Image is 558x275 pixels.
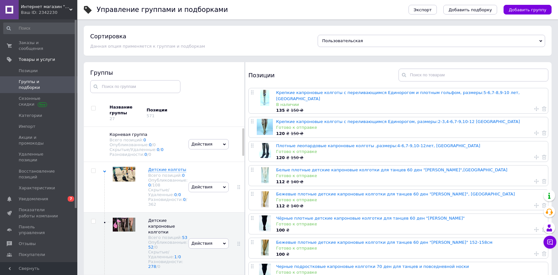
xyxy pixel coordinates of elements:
[276,245,545,251] div: Готово к отправке
[148,187,188,197] div: Скрытые/Удаленные:
[153,142,156,147] div: 0
[90,80,180,93] input: Поиск по группам
[322,38,363,43] span: Пользовательская
[542,106,546,112] a: Удалить товар
[191,185,212,189] span: Действия
[177,254,181,259] span: /
[90,33,126,40] h4: Сортировка
[21,10,77,15] div: Ваш ID: 2342230
[276,228,285,232] b: 100
[148,259,188,269] div: Разновидности:
[276,108,285,113] b: 135
[182,235,188,240] a: 53
[276,102,545,108] div: В наличии
[174,254,177,259] a: 1
[110,147,182,152] div: Скрытые/Удаленные:
[110,116,115,121] div: 27
[276,108,291,113] span: ₴
[158,264,160,269] div: 0
[276,167,507,172] a: Белые плотные детские капроновые колготки для танцев 60 ден "[PERSON_NAME]",[GEOGRAPHIC_DATA]
[148,240,188,250] div: Опубликованные:
[19,241,36,247] span: Отзывы
[154,245,158,250] span: /
[19,113,42,119] span: Категории
[291,131,303,136] span: 150 ₴
[178,192,181,197] a: 0
[182,173,185,178] a: 0
[19,185,55,191] span: Характеристики
[148,173,188,178] div: Всего позиций:
[149,142,151,147] a: 0
[276,90,520,101] a: Крепкие капроновые колготы с переливающимся Единорогом и плотным гольфом, размеры:5-6,7-8,9-10 ле...
[542,251,546,257] a: Удалить товар
[147,113,155,118] div: 571
[148,178,188,187] div: Опубликованные:
[276,204,291,208] span: ₴
[276,227,545,233] div: ₴
[276,179,285,184] b: 112
[276,204,285,208] b: 112
[148,264,156,269] a: 278
[276,240,493,245] a: Бежевые плотные детские капроновые колготки для танцев 60 ден "[PERSON_NAME]" 152-158см
[148,183,151,187] a: 0
[148,250,188,259] div: Скрытые/Удаленные:
[148,197,188,207] div: Разновидности:
[399,69,549,81] input: Поиск по товарам
[148,167,186,172] span: Детские колготы
[19,96,60,107] span: Сезонные скидки
[291,204,303,208] span: 140 ₴
[276,251,545,257] div: ₴
[291,179,303,184] span: 140 ₴
[19,79,60,90] span: Группы и подборки
[143,137,146,142] a: 0
[276,125,545,130] div: Готово к отправке
[148,245,154,250] a: 52
[148,197,187,207] span: /
[542,154,546,160] a: Удалить товар
[157,147,159,152] a: 0
[542,130,546,136] a: Удалить товар
[110,137,182,142] div: Всего позиций:
[147,107,201,113] div: Позиции
[542,178,546,184] a: Удалить товар
[191,142,212,147] span: Действия
[276,155,291,160] span: ₴
[504,5,552,14] button: Добавить группу
[155,245,158,250] div: 0
[276,192,515,196] a: Бежевые плотные детские капроновые колготки для танцев 60 ден "[PERSON_NAME]", [GEOGRAPHIC_DATA]
[161,147,163,152] a: 0
[97,6,228,14] h1: Управление группами и подборками
[113,167,135,182] img: Детские колготы
[19,40,60,52] span: Заказы и сообщения
[414,7,432,12] span: Экспорт
[19,151,60,163] span: Удаленные позиции
[148,235,188,240] div: Всего позиций:
[509,7,546,12] span: Добавить группу
[113,218,135,232] img: Детские капроновые колготки
[276,197,545,203] div: Готово к отправке
[19,57,55,62] span: Товары и услуги
[544,236,556,249] button: Чат с покупателем
[178,254,181,259] a: 0
[152,142,156,147] span: /
[68,196,74,202] span: 7
[19,207,60,219] span: Показатели работы компании
[542,203,546,208] a: Удалить товар
[151,183,160,187] span: /
[276,143,480,148] a: Плотные леопардовые капроновые колготы ,размеры:4-6,7-9,10-12лет, [GEOGRAPHIC_DATA]
[19,124,35,129] span: Импорт
[448,7,492,12] span: Добавить подборку
[152,183,160,187] div: 108
[110,104,142,116] div: Название группы
[276,264,469,269] a: Черные подростковые капроновые колготки 70 ден для танцев и повседневной носки
[110,142,182,147] div: Опубликованные:
[409,5,437,14] button: Экспорт
[177,192,181,197] span: /
[443,5,497,14] button: Добавить подборку
[542,227,546,232] a: Удалить товар
[149,152,151,157] div: 0
[3,23,76,34] input: Поиск
[291,108,303,113] span: 150 ₴
[144,152,147,157] a: 0
[148,202,156,207] div: 362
